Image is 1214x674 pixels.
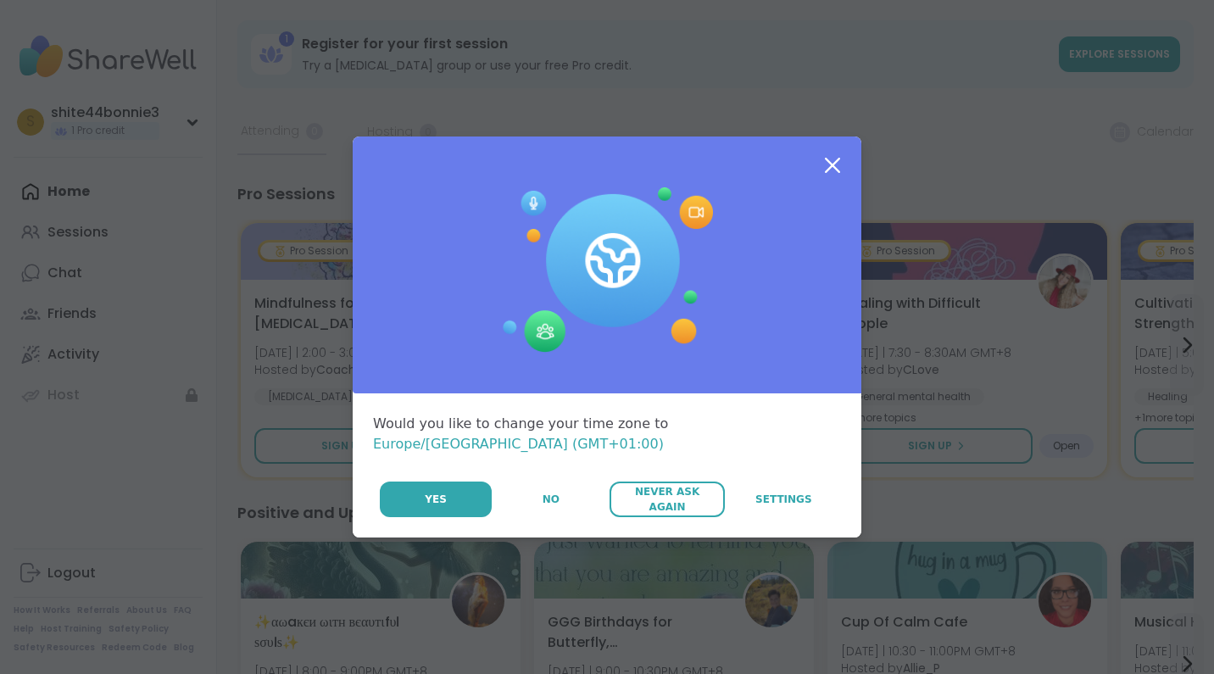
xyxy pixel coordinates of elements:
button: No [493,482,608,517]
span: Settings [755,492,812,507]
img: Session Experience [501,187,713,354]
button: Yes [380,482,492,517]
span: Never Ask Again [618,484,716,515]
a: Settings [727,482,841,517]
div: Would you like to change your time zone to [373,414,841,454]
span: Europe/[GEOGRAPHIC_DATA] (GMT+01:00) [373,436,664,452]
span: Yes [425,492,447,507]
span: No [543,492,560,507]
button: Never Ask Again [610,482,724,517]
